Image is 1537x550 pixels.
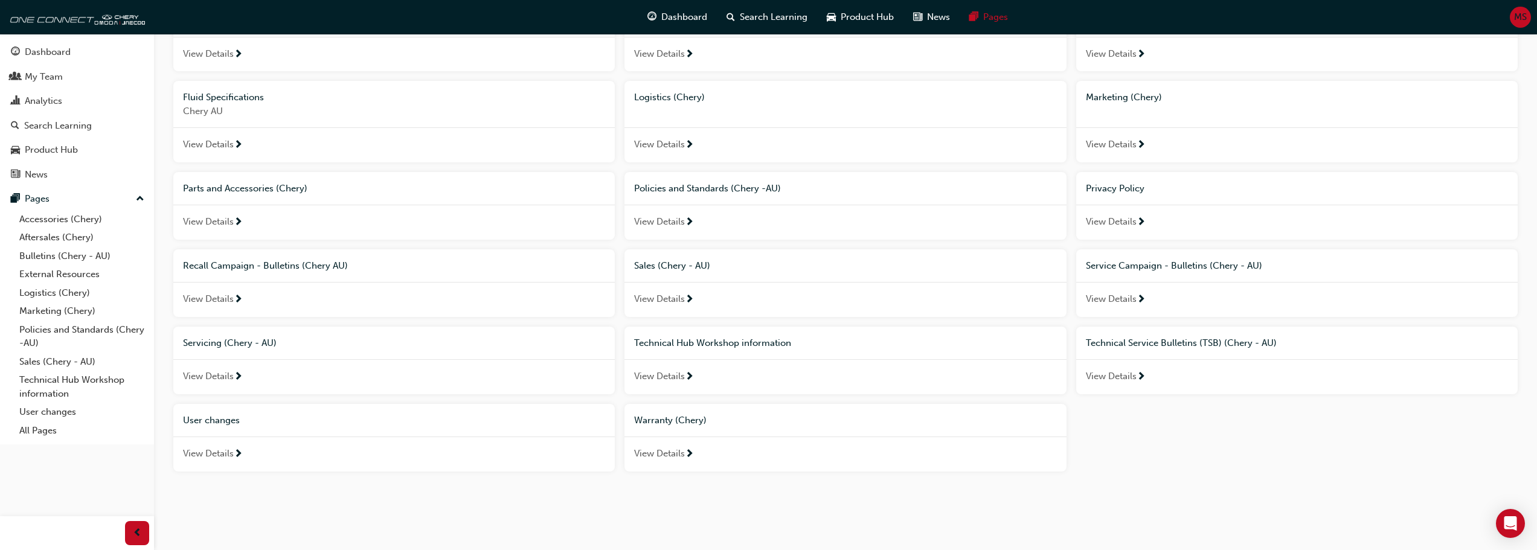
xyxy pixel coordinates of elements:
[183,292,234,306] span: View Details
[234,50,243,60] span: next-icon
[173,404,615,472] a: User changesView Details
[1076,81,1518,162] a: Marketing (Chery)View Details
[727,10,735,25] span: search-icon
[634,47,685,61] span: View Details
[1137,140,1146,151] span: next-icon
[1076,327,1518,394] a: Technical Service Bulletins (TSB) (Chery - AU)View Details
[1076,172,1518,240] a: Privacy PolicyView Details
[634,447,685,461] span: View Details
[6,5,145,29] img: oneconnect
[927,10,950,24] span: News
[183,47,234,61] span: View Details
[685,50,694,60] span: next-icon
[638,5,717,30] a: guage-iconDashboard
[11,170,20,181] span: news-icon
[624,327,1066,394] a: Technical Hub Workshop informationView Details
[1137,372,1146,383] span: next-icon
[11,72,20,83] span: people-icon
[661,10,707,24] span: Dashboard
[183,369,234,383] span: View Details
[183,183,307,194] span: Parts and Accessories (Chery)
[634,415,707,426] span: Warranty (Chery)
[634,215,685,229] span: View Details
[1086,337,1277,348] span: Technical Service Bulletins (TSB) (Chery - AU)
[685,449,694,460] span: next-icon
[183,415,240,426] span: User changes
[624,81,1066,162] a: Logistics (Chery)View Details
[1496,509,1525,538] div: Open Intercom Messenger
[983,10,1008,24] span: Pages
[5,39,149,188] button: DashboardMy TeamAnalyticsSearch LearningProduct HubNews
[624,249,1066,317] a: Sales (Chery - AU)View Details
[740,10,807,24] span: Search Learning
[183,104,605,118] span: Chery AU
[183,138,234,152] span: View Details
[1086,215,1137,229] span: View Details
[11,145,20,156] span: car-icon
[5,90,149,112] a: Analytics
[5,164,149,186] a: News
[14,302,149,321] a: Marketing (Chery)
[1510,7,1531,28] button: MS
[1086,292,1137,306] span: View Details
[5,188,149,210] button: Pages
[685,295,694,305] span: next-icon
[634,92,705,103] span: Logistics (Chery)
[133,526,142,541] span: prev-icon
[685,372,694,383] span: next-icon
[14,371,149,403] a: Technical Hub Workshop information
[1086,369,1137,383] span: View Details
[14,321,149,353] a: Policies and Standards (Chery -AU)
[5,115,149,137] a: Search Learning
[14,265,149,284] a: External Resources
[173,327,615,394] a: Servicing (Chery - AU)View Details
[173,172,615,240] a: Parts and Accessories (Chery)View Details
[827,10,836,25] span: car-icon
[1076,249,1518,317] a: Service Campaign - Bulletins (Chery - AU)View Details
[234,217,243,228] span: next-icon
[14,210,149,229] a: Accessories (Chery)
[624,172,1066,240] a: Policies and Standards (Chery -AU)View Details
[817,5,903,30] a: car-iconProduct Hub
[14,403,149,421] a: User changes
[841,10,894,24] span: Product Hub
[1086,92,1162,103] span: Marketing (Chery)
[234,140,243,151] span: next-icon
[634,369,685,383] span: View Details
[14,284,149,302] a: Logistics (Chery)
[903,5,960,30] a: news-iconNews
[1137,295,1146,305] span: next-icon
[234,372,243,383] span: next-icon
[136,191,144,207] span: up-icon
[634,138,685,152] span: View Details
[634,337,791,348] span: Technical Hub Workshop information
[25,94,62,108] div: Analytics
[14,353,149,371] a: Sales (Chery - AU)
[25,70,63,84] div: My Team
[234,295,243,305] span: next-icon
[11,121,19,132] span: search-icon
[1137,217,1146,228] span: next-icon
[24,119,92,133] div: Search Learning
[1086,183,1144,194] span: Privacy Policy
[183,215,234,229] span: View Details
[5,66,149,88] a: My Team
[25,192,50,206] div: Pages
[634,292,685,306] span: View Details
[25,143,78,157] div: Product Hub
[1086,260,1262,271] span: Service Campaign - Bulletins (Chery - AU)
[25,168,48,182] div: News
[647,10,656,25] span: guage-icon
[14,421,149,440] a: All Pages
[173,249,615,317] a: Recall Campaign - Bulletins (Chery AU)View Details
[173,81,615,162] a: Fluid SpecificationsChery AUView Details
[183,260,348,271] span: Recall Campaign - Bulletins (Chery AU)
[183,337,277,348] span: Servicing (Chery - AU)
[685,217,694,228] span: next-icon
[14,247,149,266] a: Bulletins (Chery - AU)
[5,41,149,63] a: Dashboard
[14,228,149,247] a: Aftersales (Chery)
[234,449,243,460] span: next-icon
[969,10,978,25] span: pages-icon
